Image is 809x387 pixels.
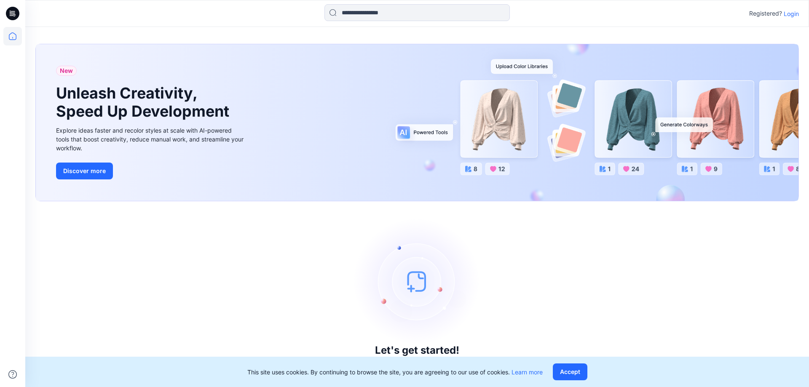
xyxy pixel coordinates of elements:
img: empty-state-image.svg [354,218,480,344]
span: New [60,66,73,76]
button: Accept [553,363,587,380]
p: Registered? [749,8,782,19]
h3: Let's get started! [375,344,459,356]
p: This site uses cookies. By continuing to browse the site, you are agreeing to our use of cookies. [247,368,543,376]
h1: Unleash Creativity, Speed Up Development [56,84,233,120]
div: Explore ideas faster and recolor styles at scale with AI-powered tools that boost creativity, red... [56,126,246,152]
p: Login [784,9,799,18]
a: Learn more [512,368,543,376]
a: Discover more [56,163,246,179]
button: Discover more [56,163,113,179]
